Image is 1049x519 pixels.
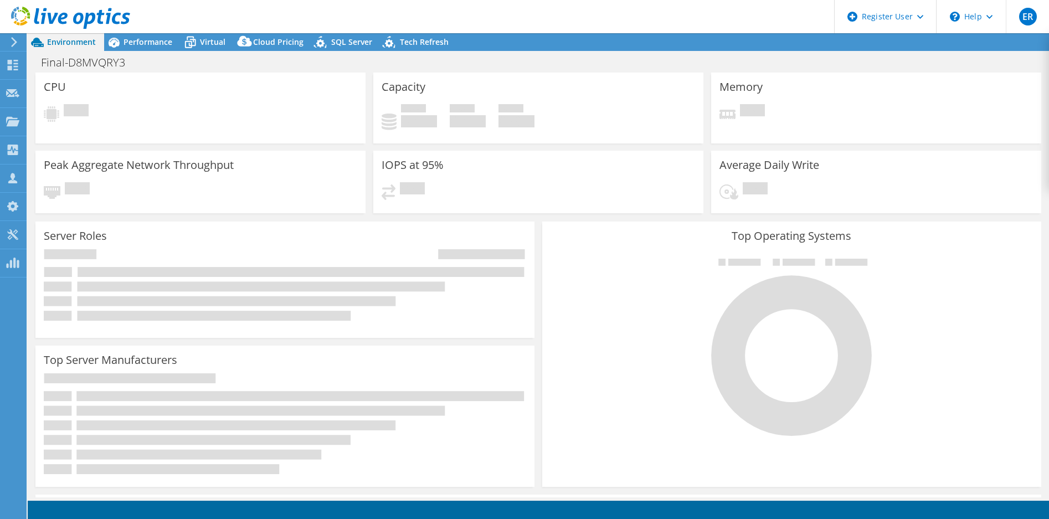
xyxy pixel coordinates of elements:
span: Used [401,104,426,115]
svg: \n [950,12,960,22]
span: Pending [64,104,89,119]
h4: 0 GiB [401,115,437,127]
h4: 0 GiB [450,115,486,127]
h3: Top Server Manufacturers [44,354,177,366]
span: Cloud Pricing [253,37,304,47]
span: Pending [740,104,765,119]
h3: CPU [44,81,66,93]
span: Performance [124,37,172,47]
span: Pending [65,182,90,197]
span: Free [450,104,475,115]
span: Tech Refresh [400,37,449,47]
span: Pending [400,182,425,197]
h3: IOPS at 95% [382,159,444,171]
span: Total [498,104,523,115]
h4: 0 GiB [498,115,534,127]
span: SQL Server [331,37,372,47]
h3: Peak Aggregate Network Throughput [44,159,234,171]
h3: Average Daily Write [719,159,819,171]
h1: Final-D8MVQRY3 [36,56,142,69]
h3: Top Operating Systems [551,230,1033,242]
h3: Server Roles [44,230,107,242]
h3: Memory [719,81,763,93]
span: Virtual [200,37,225,47]
span: Pending [743,182,768,197]
span: Environment [47,37,96,47]
h3: Capacity [382,81,425,93]
span: ER [1019,8,1037,25]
